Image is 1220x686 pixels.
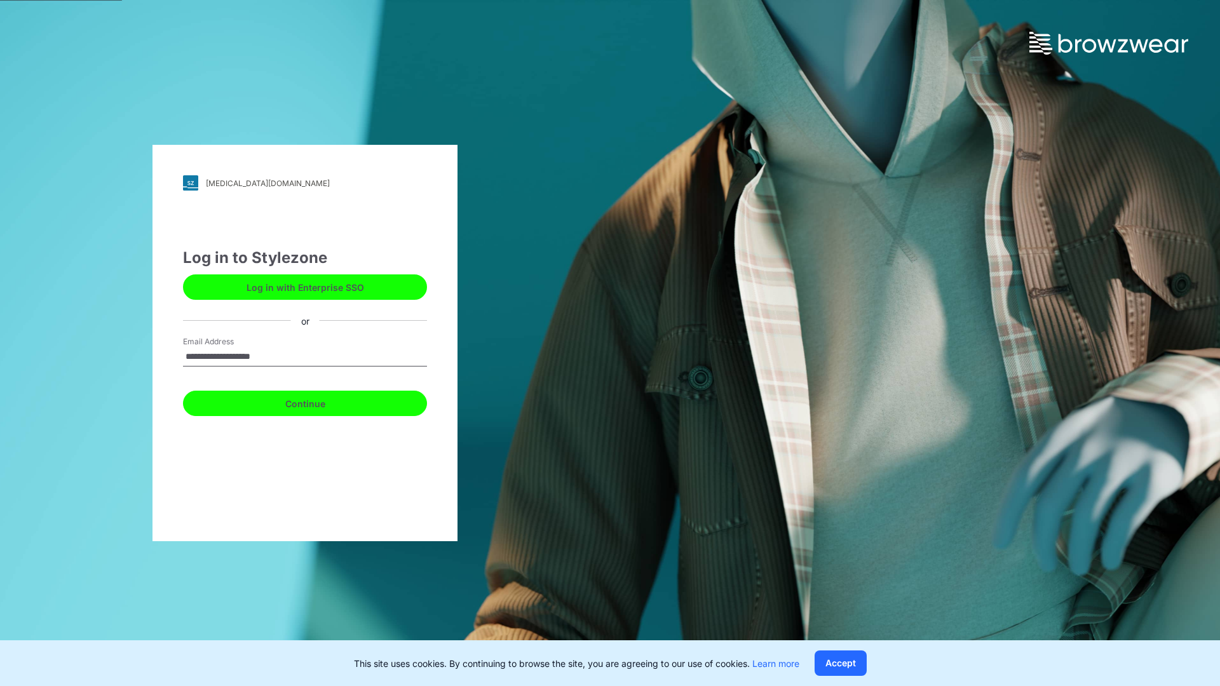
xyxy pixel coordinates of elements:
label: Email Address [183,336,272,347]
div: [MEDICAL_DATA][DOMAIN_NAME] [206,178,330,188]
a: [MEDICAL_DATA][DOMAIN_NAME] [183,175,427,191]
button: Continue [183,391,427,416]
button: Accept [815,650,867,676]
button: Log in with Enterprise SSO [183,274,427,300]
a: Learn more [752,658,799,669]
div: Log in to Stylezone [183,246,427,269]
img: svg+xml;base64,PHN2ZyB3aWR0aD0iMjgiIGhlaWdodD0iMjgiIHZpZXdCb3g9IjAgMCAyOCAyOCIgZmlsbD0ibm9uZSIgeG... [183,175,198,191]
p: This site uses cookies. By continuing to browse the site, you are agreeing to our use of cookies. [354,657,799,670]
div: or [291,314,320,327]
img: browzwear-logo.73288ffb.svg [1029,32,1188,55]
